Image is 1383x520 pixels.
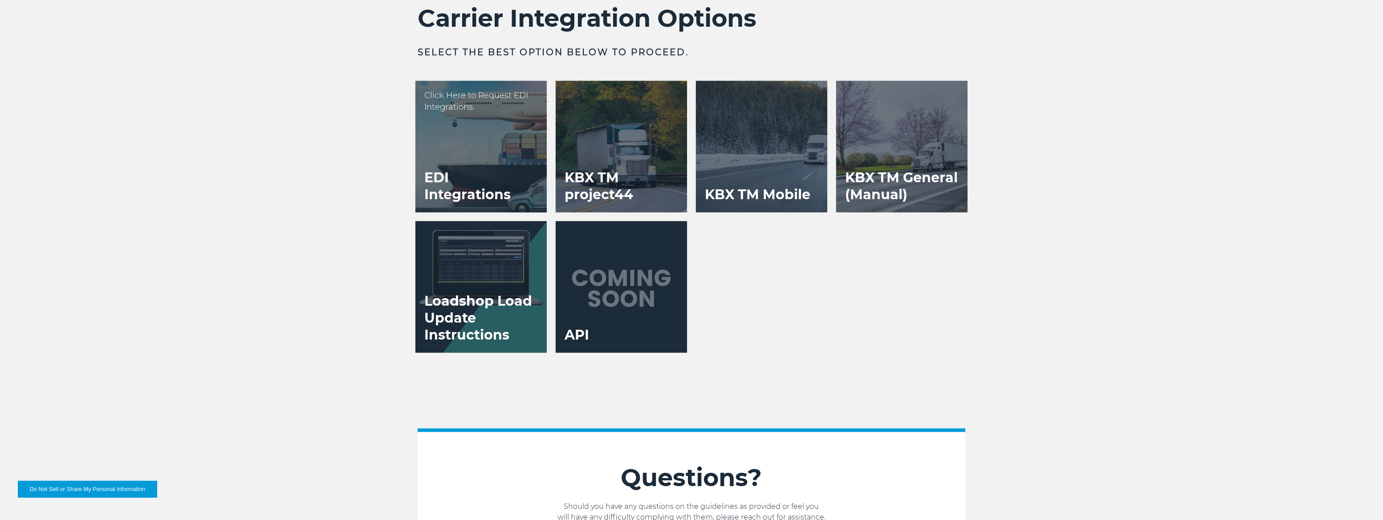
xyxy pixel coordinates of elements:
[415,221,547,353] a: Loadshop Load Update Instructions
[696,178,819,213] h3: KBX TM Mobile
[418,4,965,33] h2: Carrier Integration Options
[836,161,968,213] h3: KBX TM General (Manual)
[418,463,965,493] h2: Questions?
[18,481,157,498] button: Do Not Sell or Share My Personal Information
[415,284,547,353] h3: Loadshop Load Update Instructions
[556,161,687,213] h3: KBX TM project44
[696,81,827,213] a: KBX TM Mobile
[415,81,547,213] a: EDI Integrations
[424,90,538,113] p: Click Here to Request EDI Integrations.
[836,81,968,213] a: KBX TM General (Manual)
[415,161,547,213] h3: EDI Integrations
[556,81,687,213] a: KBX TM project44
[1338,477,1383,520] iframe: Chat Widget
[556,318,598,353] h3: API
[418,46,965,59] h3: Select the best option below to proceed.
[556,221,687,353] a: API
